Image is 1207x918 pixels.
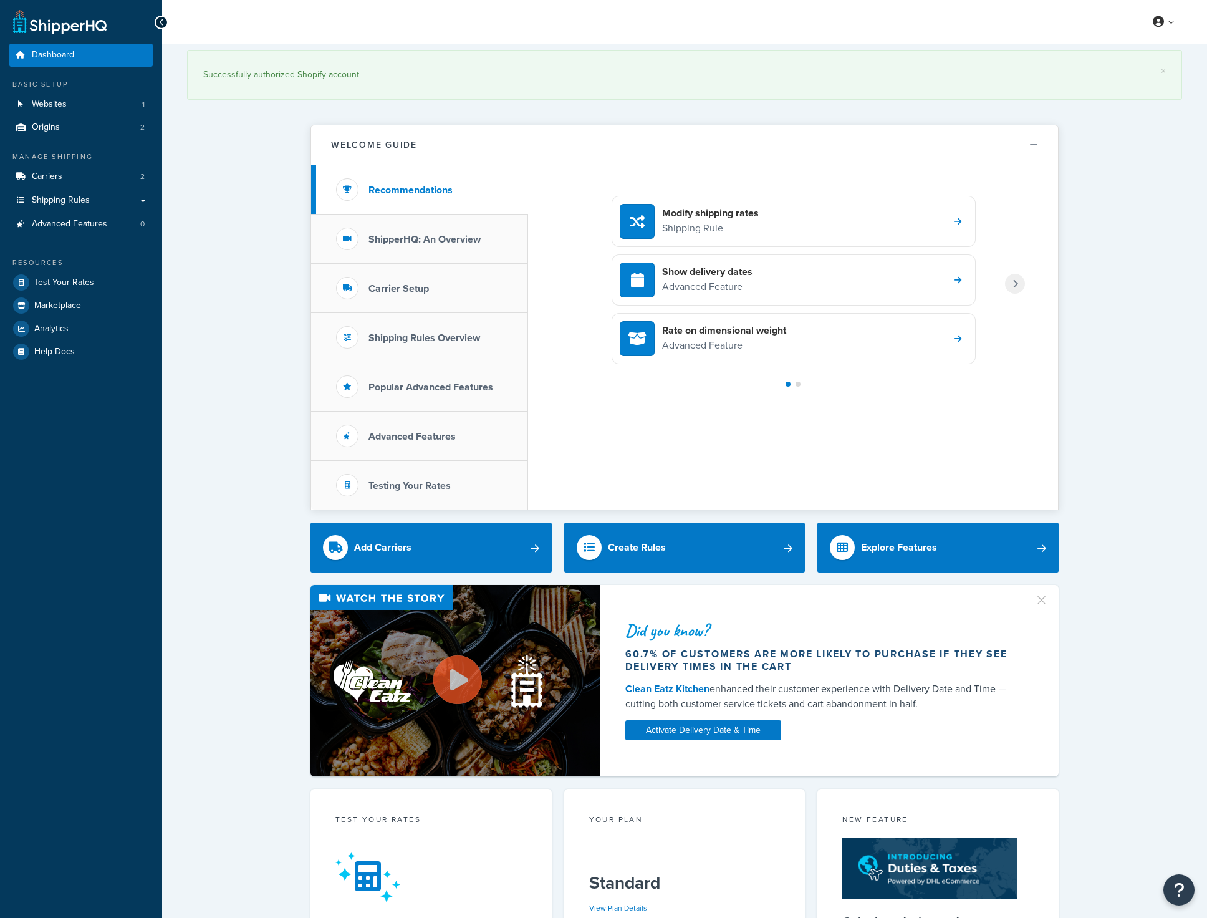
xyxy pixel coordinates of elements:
[354,539,411,556] div: Add Carriers
[34,301,81,311] span: Marketplace
[9,258,153,268] div: Resources
[331,140,417,150] h2: Welcome Guide
[9,93,153,116] a: Websites1
[662,206,759,220] h4: Modify shipping rates
[662,265,753,279] h4: Show delivery dates
[625,622,1019,639] div: Did you know?
[368,185,453,196] h3: Recommendations
[368,332,480,344] h3: Shipping Rules Overview
[9,165,153,188] a: Carriers2
[1161,66,1166,76] a: ×
[32,219,107,229] span: Advanced Features
[203,66,1166,84] div: Successfully authorized Shopify account
[368,283,429,294] h3: Carrier Setup
[32,122,60,133] span: Origins
[589,902,647,914] a: View Plan Details
[9,341,153,363] a: Help Docs
[625,682,1019,712] div: enhanced their customer experience with Delivery Date and Time — cutting both customer service ti...
[34,278,94,288] span: Test Your Rates
[32,195,90,206] span: Shipping Rules
[589,814,781,828] div: Your Plan
[625,648,1019,673] div: 60.7% of customers are more likely to purchase if they see delivery times in the cart
[625,682,709,696] a: Clean Eatz Kitchen
[34,347,75,357] span: Help Docs
[140,219,145,229] span: 0
[9,93,153,116] li: Websites
[608,539,666,556] div: Create Rules
[564,523,805,573] a: Create Rules
[9,213,153,236] a: Advanced Features0
[335,814,527,828] div: Test your rates
[310,523,552,573] a: Add Carriers
[368,382,493,393] h3: Popular Advanced Features
[9,165,153,188] li: Carriers
[817,523,1059,573] a: Explore Features
[368,234,481,245] h3: ShipperHQ: An Overview
[310,585,600,776] img: Video thumbnail
[662,337,786,354] p: Advanced Feature
[9,294,153,317] a: Marketplace
[311,125,1058,165] button: Welcome Guide
[368,480,451,491] h3: Testing Your Rates
[9,44,153,67] a: Dashboard
[142,99,145,110] span: 1
[9,152,153,162] div: Manage Shipping
[368,431,456,442] h3: Advanced Features
[9,271,153,294] a: Test Your Rates
[9,317,153,340] a: Analytics
[842,814,1034,828] div: New Feature
[32,99,67,110] span: Websites
[9,116,153,139] a: Origins2
[32,172,62,182] span: Carriers
[9,79,153,90] div: Basic Setup
[140,122,145,133] span: 2
[589,873,781,893] h5: Standard
[34,324,69,334] span: Analytics
[32,50,74,60] span: Dashboard
[861,539,937,556] div: Explore Features
[662,279,753,295] p: Advanced Feature
[1163,874,1195,906] button: Open Resource Center
[662,324,786,337] h4: Rate on dimensional weight
[625,720,781,740] a: Activate Delivery Date & Time
[9,116,153,139] li: Origins
[662,220,759,236] p: Shipping Rule
[140,172,145,182] span: 2
[9,213,153,236] li: Advanced Features
[9,189,153,212] a: Shipping Rules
